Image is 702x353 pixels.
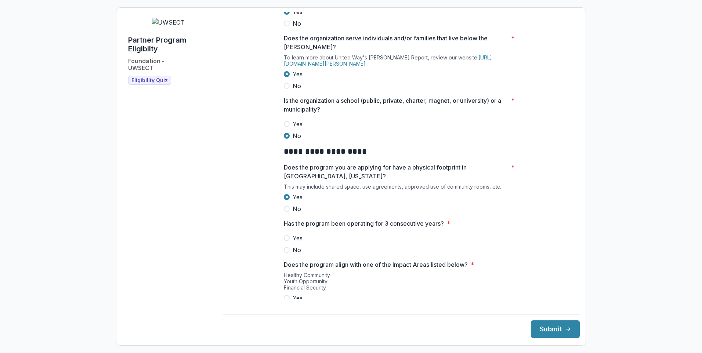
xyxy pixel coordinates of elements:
[293,193,303,201] span: Yes
[284,54,492,67] a: [URL][DOMAIN_NAME][PERSON_NAME]
[531,320,580,338] button: Submit
[284,272,519,294] div: Healthy Community Youth Opportunity Financial Security
[293,131,301,140] span: No
[293,120,303,128] span: Yes
[128,58,164,72] h2: Foundation - UWSECT
[284,183,519,193] div: This may include shared space, use agreements, approved use of community rooms, etc.
[128,36,208,53] h1: Partner Program Eligibilty
[284,34,508,51] p: Does the organization serve individuals and/or families that live below the [PERSON_NAME]?
[284,96,508,114] p: Is the organization a school (public, private, charter, magnet, or university) or a municipality?
[293,19,301,28] span: No
[152,18,184,27] img: UWSECT
[293,294,303,302] span: Yes
[284,260,468,269] p: Does the program align with one of the Impact Areas listed below?
[284,54,519,70] div: To learn more about United Way's [PERSON_NAME] Report, review our website.
[293,234,303,243] span: Yes
[293,70,303,79] span: Yes
[293,81,301,90] span: No
[284,219,444,228] p: Has the program been operating for 3 consecutive years?
[293,204,301,213] span: No
[131,77,168,84] span: Eligibility Quiz
[284,163,508,181] p: Does the program you are applying for have a physical footprint in [GEOGRAPHIC_DATA], [US_STATE]?
[293,245,301,254] span: No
